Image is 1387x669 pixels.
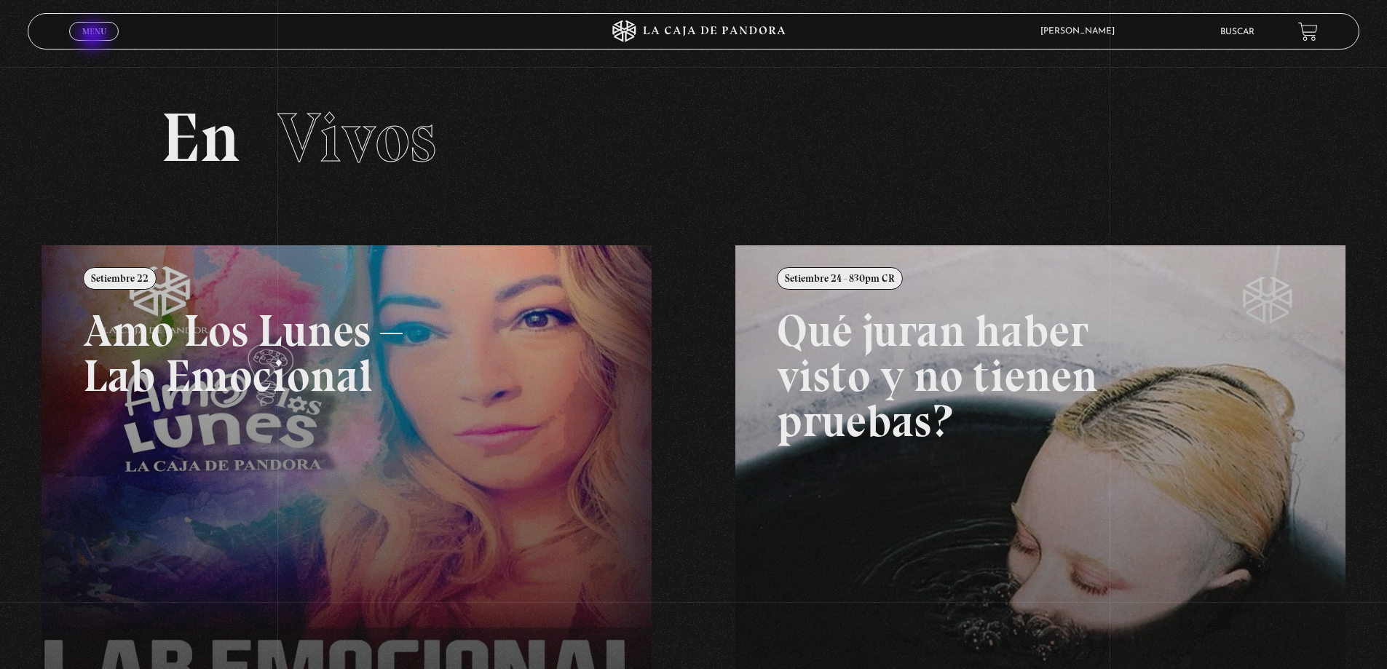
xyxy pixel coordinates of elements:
span: Menu [82,27,106,36]
a: View your shopping cart [1298,22,1318,41]
a: Buscar [1220,28,1254,36]
span: [PERSON_NAME] [1033,27,1129,36]
span: Cerrar [77,39,111,50]
span: Vivos [277,96,436,179]
h2: En [161,103,1226,173]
